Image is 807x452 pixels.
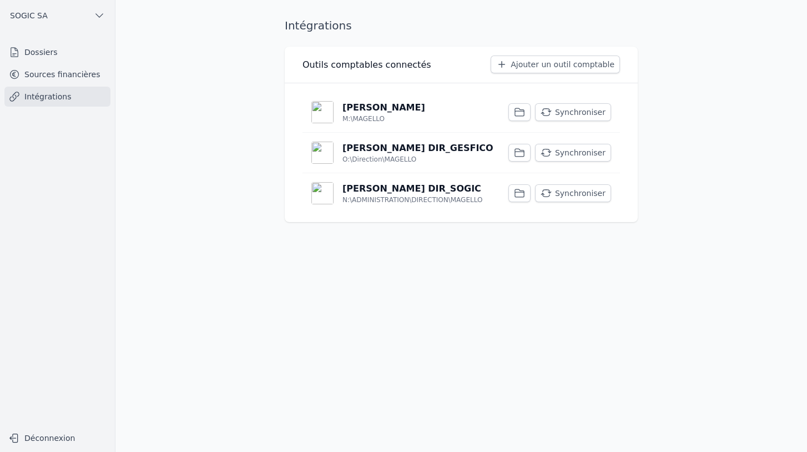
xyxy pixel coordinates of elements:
p: [PERSON_NAME] [342,101,425,114]
button: Synchroniser [535,184,611,202]
button: Synchroniser [535,103,611,121]
h3: Outils comptables connectés [302,58,431,72]
button: Synchroniser [535,144,611,162]
h1: Intégrations [285,18,352,33]
p: M:\MAGELLO [342,114,385,123]
a: [PERSON_NAME] M:\MAGELLO Synchroniser [302,92,620,132]
a: [PERSON_NAME] DIR_GESFICO O:\Direction\MAGELLO Synchroniser [302,133,620,173]
p: [PERSON_NAME] DIR_GESFICO [342,142,493,155]
button: Ajouter un outil comptable [491,56,620,73]
a: Dossiers [4,42,110,62]
button: Déconnexion [4,429,110,447]
p: N:\ADMINISTRATION\DIRECTION\MAGELLO [342,195,482,204]
p: [PERSON_NAME] DIR_SOGIC [342,182,481,195]
p: O:\Direction\MAGELLO [342,155,416,164]
button: SOGIC SA [4,7,110,24]
a: Intégrations [4,87,110,107]
a: Sources financières [4,64,110,84]
span: SOGIC SA [10,10,48,21]
a: [PERSON_NAME] DIR_SOGIC N:\ADMINISTRATION\DIRECTION\MAGELLO Synchroniser [302,173,620,213]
